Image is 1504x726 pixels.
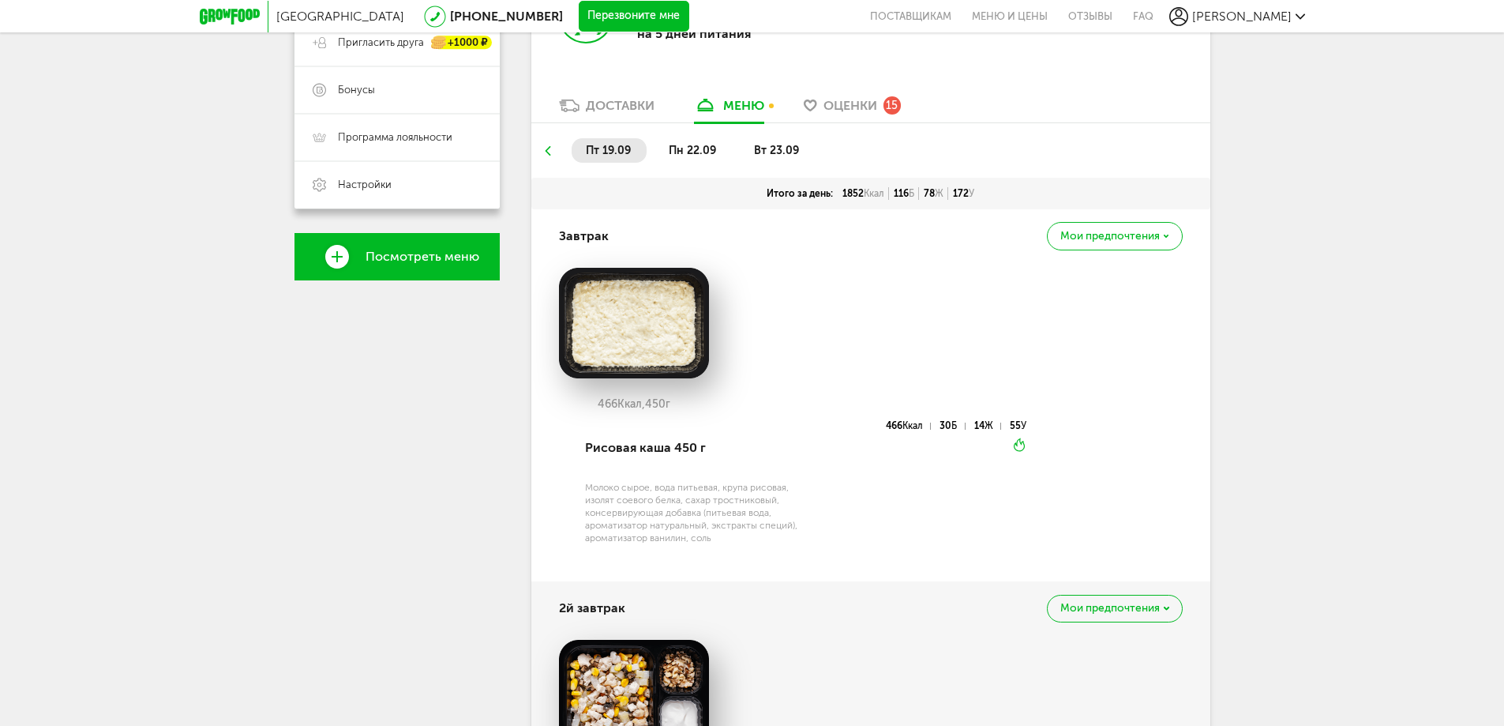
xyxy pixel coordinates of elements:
[951,420,957,431] span: Б
[838,187,889,200] div: 1852
[754,144,799,157] span: вт 23.09
[669,144,716,157] span: пн 22.09
[294,114,500,161] a: Программа лояльности
[889,187,919,200] div: 116
[864,188,884,199] span: Ккал
[338,36,424,50] span: Пригласить друга
[1060,603,1160,614] span: Мои предпочтения
[585,421,804,475] div: Рисовая каша 450 г
[338,178,392,192] span: Настройки
[294,66,500,114] a: Бонусы
[1192,9,1292,24] span: [PERSON_NAME]
[559,593,625,623] h4: 2й завтрак
[935,188,943,199] span: Ж
[276,9,404,24] span: [GEOGRAPHIC_DATA]
[366,250,479,264] span: Посмотреть меню
[886,423,931,430] div: 466
[762,187,838,200] div: Итого за день:
[294,233,500,280] a: Посмотреть меню
[940,423,965,430] div: 30
[1021,420,1026,431] span: У
[823,98,877,113] span: Оценки
[617,397,645,411] span: Ккал,
[909,188,914,199] span: Б
[294,161,500,209] a: Настройки
[450,9,563,24] a: [PHONE_NUMBER]
[883,96,901,114] div: 15
[338,130,452,145] span: Программа лояльности
[1060,231,1160,242] span: Мои предпочтения
[796,97,909,122] a: Оценки 15
[294,19,500,66] a: Пригласить друга +1000 ₽
[637,26,842,41] p: на 5 дней питания
[585,481,804,544] div: Молоко сырое, вода питьевая, крупа рисовая, изолят соевого белка, сахар тростниковый, консервирую...
[579,1,689,32] button: Перезвоните мне
[919,187,948,200] div: 78
[985,420,993,431] span: Ж
[551,97,662,122] a: Доставки
[586,98,654,113] div: Доставки
[969,188,974,199] span: У
[666,397,670,411] span: г
[686,97,772,122] a: меню
[432,36,492,50] div: +1000 ₽
[559,221,609,251] h4: Завтрак
[586,144,631,157] span: пт 19.09
[338,83,375,97] span: Бонусы
[1010,423,1026,430] div: 55
[559,268,709,378] img: big_wY3GFzAuBXjIiT3b.png
[902,420,923,431] span: Ккал
[723,98,764,113] div: меню
[974,423,1001,430] div: 14
[559,398,709,411] div: 466 450
[948,187,979,200] div: 172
